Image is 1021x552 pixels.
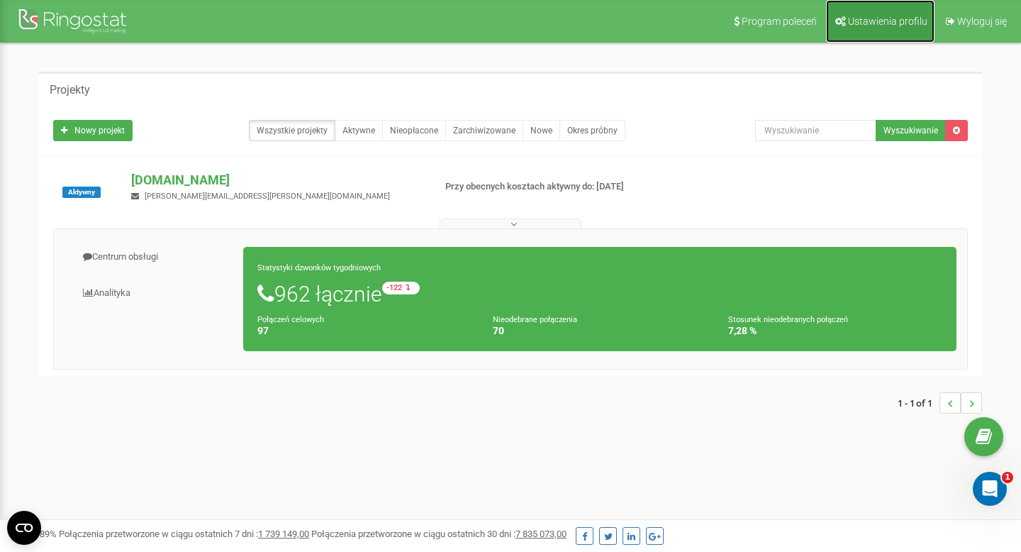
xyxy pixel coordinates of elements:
[445,120,523,141] a: Zarchiwizowane
[382,120,446,141] a: Nieopłacone
[145,192,390,201] span: [PERSON_NAME][EMAIL_ADDRESS][PERSON_NAME][DOMAIN_NAME]
[493,326,707,336] h4: 70
[65,276,244,311] a: Analityka
[898,392,939,414] span: 1 - 1 of 1
[493,315,577,324] small: Nieodebrane połączenia
[65,240,244,275] a: Centrum obsługi
[848,16,927,27] span: Ustawienia profilu
[515,529,567,539] u: 7 835 073,00
[257,263,381,272] small: Statystyki dzwonków tygodniowych
[53,120,133,141] a: Nowy projekt
[257,326,472,336] h4: 97
[973,472,1007,506] iframe: Intercom live chat
[257,282,942,306] h1: 962 łącznie
[335,120,383,141] a: Aktywne
[445,180,658,194] p: Przy obecnych kosztach aktywny do: [DATE]
[311,529,567,539] span: Połączenia przetworzone w ciągu ostatnich 30 dni :
[755,120,876,141] input: Wyszukiwanie
[131,171,422,189] p: [DOMAIN_NAME]
[898,378,982,428] nav: ...
[876,120,946,141] button: Wyszukiwanie
[257,315,324,324] small: Połączeń celowych
[728,315,848,324] small: Stosunek nieodebranych połączeń
[559,120,625,141] a: Okres próbny
[742,16,817,27] span: Program poleceń
[62,187,101,198] span: Aktywny
[7,511,41,545] button: Open CMP widget
[957,16,1007,27] span: Wyloguj się
[50,84,90,96] h5: Projekty
[59,529,309,539] span: Połączenia przetworzone w ciągu ostatnich 7 dni :
[258,529,309,539] u: 1 739 149,00
[523,120,560,141] a: Nowe
[728,326,942,336] h4: 7,28 %
[382,282,420,294] small: -122
[1002,472,1013,483] span: 1
[249,120,335,141] a: Wszystkie projekty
